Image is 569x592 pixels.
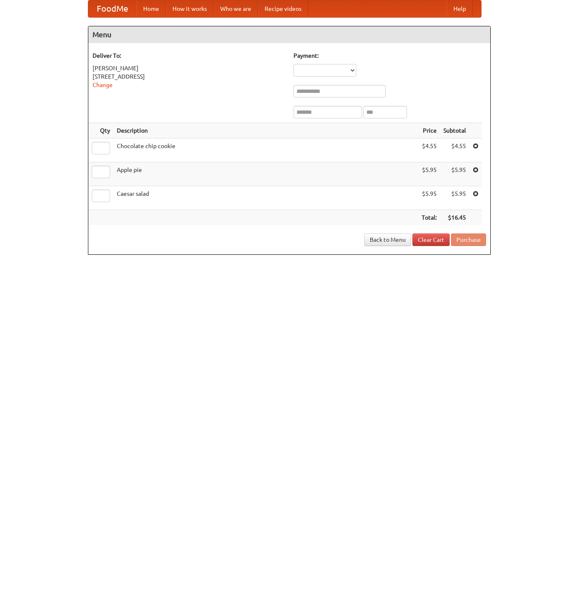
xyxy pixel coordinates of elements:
[93,64,285,72] div: [PERSON_NAME]
[451,233,486,246] button: Purchase
[440,210,469,226] th: $16.45
[214,0,258,17] a: Who we are
[88,123,113,138] th: Qty
[113,186,418,210] td: Caesar salad
[166,0,214,17] a: How it works
[418,186,440,210] td: $5.95
[294,51,486,60] h5: Payment:
[113,123,418,138] th: Description
[364,233,411,246] a: Back to Menu
[440,186,469,210] td: $5.95
[93,82,113,88] a: Change
[447,0,473,17] a: Help
[418,210,440,226] th: Total:
[136,0,166,17] a: Home
[440,162,469,186] td: $5.95
[418,138,440,162] td: $4.55
[113,138,418,162] td: Chocolate chip cookie
[440,123,469,138] th: Subtotal
[418,123,440,138] th: Price
[88,0,136,17] a: FoodMe
[88,26,490,43] h4: Menu
[418,162,440,186] td: $5.95
[258,0,308,17] a: Recipe videos
[113,162,418,186] td: Apple pie
[440,138,469,162] td: $4.55
[93,51,285,60] h5: Deliver To:
[412,233,450,246] a: Clear Cart
[93,72,285,81] div: [STREET_ADDRESS]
